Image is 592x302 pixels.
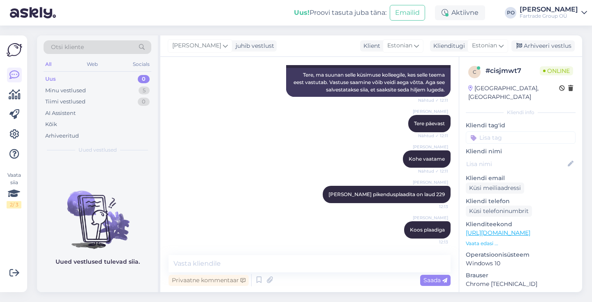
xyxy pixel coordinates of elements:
div: 0 [138,75,150,83]
div: 2 / 3 [7,201,21,208]
span: 12:13 [417,239,448,245]
span: Nähtud ✓ 12:11 [417,97,448,103]
div: Klient [360,42,380,50]
a: [URL][DOMAIN_NAME] [466,229,530,236]
span: Nähtud ✓ 12:11 [417,168,448,174]
input: Lisa nimi [466,159,566,169]
p: Kliendi tag'id [466,121,576,130]
span: Tere päevast [414,120,445,126]
div: 5 [139,87,150,95]
span: Estonian [472,41,497,50]
span: Uued vestlused [79,146,117,154]
div: Proovi tasuta juba täna: [294,8,386,18]
img: Askly Logo [7,42,22,58]
b: Uus! [294,9,310,16]
div: Uus [45,75,56,83]
span: Nähtud ✓ 12:11 [417,133,448,139]
div: Web [85,59,99,70]
p: Kliendi nimi [466,147,576,156]
div: Kliendi info [466,109,576,116]
div: [PERSON_NAME] [520,6,578,13]
span: c [473,69,476,75]
span: [PERSON_NAME] [413,144,448,150]
div: All [44,59,53,70]
span: Kohe vaatame [409,156,445,162]
div: Minu vestlused [45,87,86,95]
div: # cisjmwt7 [486,66,540,76]
div: 0 [138,98,150,106]
p: Klienditeekond [466,220,576,229]
div: Privaatne kommentaar [169,275,249,286]
p: Vaata edasi ... [466,240,576,247]
span: [PERSON_NAME] [413,215,448,221]
span: [PERSON_NAME] pikendusplaadita on laud 229 [328,191,445,197]
div: AI Assistent [45,109,76,117]
p: Kliendi telefon [466,197,576,206]
span: Estonian [387,41,412,50]
div: Socials [131,59,151,70]
span: [PERSON_NAME] [172,41,221,50]
p: Uued vestlused tulevad siia. [55,258,140,266]
button: Emailid [390,5,425,21]
span: 12:13 [417,204,448,210]
div: Küsi telefoninumbrit [466,206,532,217]
span: Otsi kliente [51,43,84,52]
p: Kliendi email [466,174,576,183]
div: Kõik [45,120,57,129]
p: Operatsioonisüsteem [466,250,576,259]
span: Online [540,66,573,75]
div: Tere, ma suunan selle küsimuse kolleegile, kes selle teema eest vastutab. Vastuse saamine võib ve... [286,68,451,97]
div: PO [505,7,516,19]
img: No chats [37,176,158,250]
div: Aktiivne [435,5,485,20]
p: Chrome [TECHNICAL_ID] [466,280,576,288]
span: [PERSON_NAME] [413,179,448,185]
div: Fartrade Group OÜ [520,13,578,19]
div: Vaata siia [7,171,21,208]
div: Klienditugi [430,42,465,50]
div: Arhiveeritud [45,132,79,140]
input: Lisa tag [466,131,576,144]
div: [GEOGRAPHIC_DATA], [GEOGRAPHIC_DATA] [468,84,559,101]
div: Küsi meiliaadressi [466,183,524,194]
div: Arhiveeri vestlus [511,40,575,52]
span: Koos plaadiga [410,227,445,233]
span: [PERSON_NAME] [413,108,448,115]
p: Brauser [466,271,576,280]
div: Tiimi vestlused [45,98,86,106]
span: Saada [423,276,447,284]
div: juhib vestlust [232,42,274,50]
p: Windows 10 [466,259,576,268]
a: [PERSON_NAME]Fartrade Group OÜ [520,6,587,19]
